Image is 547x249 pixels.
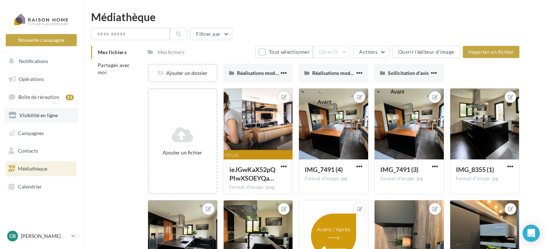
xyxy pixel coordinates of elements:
[149,70,217,77] div: Ajouter un dossier
[21,233,68,240] p: [PERSON_NAME]
[392,46,460,58] button: Ouvrir l'éditeur d'image
[190,28,232,40] button: Filtrer par
[18,183,42,190] span: Calendrier
[18,166,47,172] span: Médiathèque
[98,62,130,75] span: Partagés avec moi
[19,112,58,118] span: Visibilité en ligne
[305,166,343,173] span: IMG_7491 (4)
[380,176,438,182] div: Format d'image: jpg
[4,126,78,141] a: Campagnes
[468,49,514,55] span: Importer un fichier
[98,49,127,55] span: Mes fichiers
[152,149,214,156] div: Ajouter un fichier
[19,58,48,64] span: Notifications
[4,54,75,69] button: Notifications
[523,225,540,242] div: Open Intercom Messenger
[91,11,538,22] div: Médiathèque
[463,46,519,58] button: Importer un fichier
[18,94,59,100] span: Boîte de réception
[313,46,351,58] button: Gérer(0)
[333,49,339,55] span: (0)
[380,166,418,173] span: IMG_7491 (3)
[229,166,275,182] span: ieJGwKaX52pQPIwXSOEYQayuZp6EsxXewhW6HIcNqi6KdSt_64VL1vmrnlI-8QA1sBwauNZDTPxqvD6U=s0
[4,108,78,123] a: Visibilité en ligne
[6,34,77,46] button: Nouvelle campagne
[9,233,16,240] span: CR
[305,176,362,182] div: Format d'image: jpg
[353,46,389,58] button: Actions
[456,176,514,182] div: Format d'image: jpg
[4,179,78,194] a: Calendrier
[359,49,377,55] span: Actions
[18,130,44,136] span: Campagnes
[255,46,313,58] button: Tout sélectionner
[6,229,77,243] a: CR [PERSON_NAME]
[4,143,78,158] a: Contacts
[4,161,78,176] a: Médiathèque
[388,70,429,76] span: Sollicitation d'avis
[237,70,292,76] span: Réalisations modèle 1 (2)
[4,72,78,87] a: Opérations
[4,89,78,105] a: Boîte de réception11
[456,166,494,173] span: IMG_8355 (1)
[19,76,44,82] span: Opérations
[66,95,74,100] div: 11
[158,49,185,56] div: Mes fichiers
[312,70,367,76] span: Réalisations modèle 1 (6)
[18,148,38,154] span: Contacts
[229,184,287,191] div: Format d'image: jpeg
